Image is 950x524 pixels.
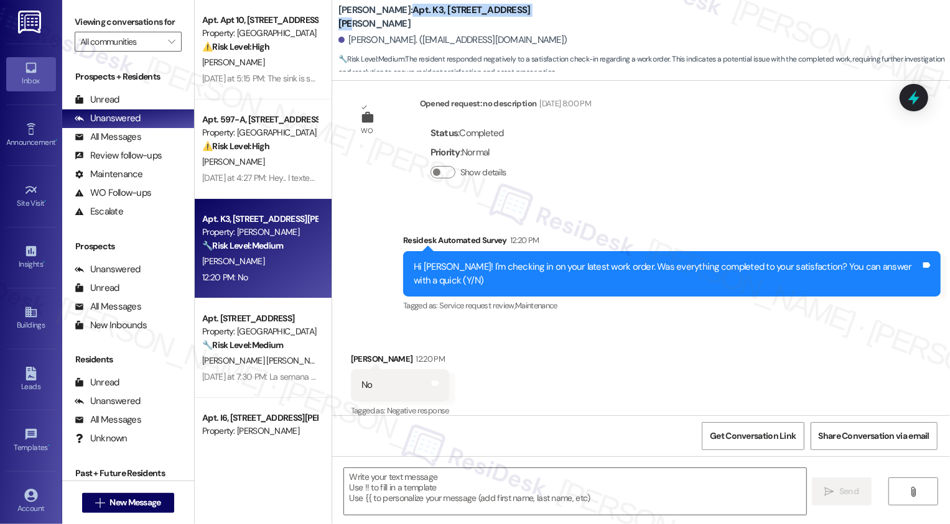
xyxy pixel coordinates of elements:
div: Past + Future Residents [62,467,194,480]
span: [PERSON_NAME] [202,156,264,167]
div: Tagged as: [351,402,449,420]
div: Residents [62,353,194,366]
strong: 🔧 Risk Level: Medium [202,240,283,251]
div: WO Follow-ups [75,186,151,200]
div: 12:20 PM: No [202,272,248,283]
i:  [95,498,105,508]
div: 12:20 PM [412,352,445,365]
div: Property: [GEOGRAPHIC_DATA] [202,126,317,139]
div: Apt. Apt 10, [STREET_ADDRESS] [202,14,317,27]
div: Prospects [62,240,194,253]
span: : The resident responded negatively to a satisfaction check-in regarding a work order. This indic... [338,53,950,80]
span: Send [839,485,859,498]
div: Review follow-ups [75,149,162,162]
a: Templates • [6,424,56,457]
div: WO [361,124,373,137]
label: Show details [460,166,506,179]
div: Prospects + Residents [62,70,194,83]
div: [DATE] at 5:15 PM: The sink is still actively leaking very heavily even though the water is off [202,73,522,84]
div: Apt. I6, [STREET_ADDRESS][PERSON_NAME] [202,411,317,425]
span: [PERSON_NAME] [202,57,264,68]
span: • [45,197,47,206]
div: Property: [GEOGRAPHIC_DATA] [202,325,317,338]
a: Buildings [6,301,56,335]
div: [PERSON_NAME]. ([EMAIL_ADDRESS][DOMAIN_NAME]) [338,34,567,47]
b: Priority [431,146,460,159]
div: Apt. K3, [STREET_ADDRESS][PERSON_NAME] [202,213,317,226]
div: Unanswered [75,395,141,408]
div: : Normal [431,143,511,162]
div: Unanswered [75,263,141,276]
div: Unread [75,282,119,295]
a: Leads [6,363,56,397]
div: New Inbounds [75,319,147,332]
div: Residesk Automated Survey [403,234,941,251]
div: Apt. 597-A, [STREET_ADDRESS] [202,113,317,126]
strong: ⚠️ Risk Level: High [202,140,269,152]
div: 12:20 PM [507,234,539,247]
div: Property: [GEOGRAPHIC_DATA] [202,27,317,40]
a: Inbox [6,57,56,91]
b: [PERSON_NAME]: Apt. K3, [STREET_ADDRESS][PERSON_NAME] [338,4,587,30]
input: All communities [80,32,162,52]
div: [PERSON_NAME] [351,352,449,370]
b: Status [431,127,459,139]
div: Property: [PERSON_NAME] [202,226,317,239]
span: New Message [109,496,161,509]
label: Viewing conversations for [75,12,182,32]
div: Maintenance [75,168,143,181]
button: Get Conversation Link [702,422,804,450]
span: Service request review , [439,300,515,311]
div: Property: [PERSON_NAME] [202,425,317,438]
strong: 🔧 Risk Level: Medium [202,339,283,351]
i:  [909,487,918,497]
div: Apt. [STREET_ADDRESS] [202,312,317,325]
div: All Messages [75,300,141,313]
span: • [43,258,45,267]
div: Tagged as: [403,296,941,315]
div: Hi [PERSON_NAME]! I'm checking in on your latest work order. Was everything completed to your sat... [414,260,921,287]
div: Opened request: no description [420,97,591,114]
button: Share Conversation via email [811,422,938,450]
a: Site Visit • [6,180,56,213]
div: All Messages [75,413,141,426]
div: All Messages [75,131,141,144]
div: [DATE] 8:00 PM [536,97,591,110]
span: [PERSON_NAME] [PERSON_NAME] [202,355,328,366]
span: Maintenance [515,300,557,311]
span: Negative response [387,405,449,416]
strong: ⚠️ Risk Level: High [202,41,269,52]
button: New Message [82,493,174,513]
strong: 🔧 Risk Level: Medium [338,54,404,64]
span: Get Conversation Link [710,430,796,443]
div: Unread [75,93,119,106]
div: Unread [75,376,119,389]
i:  [168,37,175,47]
span: • [55,136,57,145]
div: [DATE] at 4:27 PM: Hey.. I texted the office but haven't heard anything. But no nothing unusual h... [202,172,854,183]
div: Unknown [75,432,128,445]
div: Escalate [75,205,123,218]
i:  [825,487,834,497]
span: Share Conversation via email [819,430,929,443]
button: Send [812,477,872,505]
div: : Completed [431,124,511,143]
a: Account [6,485,56,518]
img: ResiDesk Logo [18,11,44,34]
div: No [361,379,373,392]
span: • [48,441,50,450]
div: Unanswered [75,112,141,125]
a: Insights • [6,241,56,274]
span: [PERSON_NAME] [202,255,264,267]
